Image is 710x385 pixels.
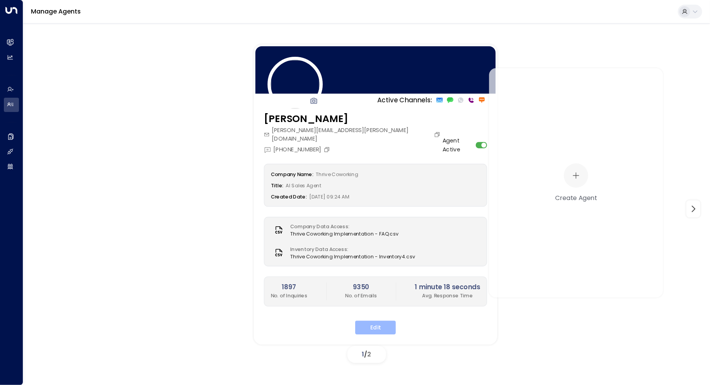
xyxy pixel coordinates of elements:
[345,292,377,300] p: No. of Emails
[347,346,386,363] div: /
[443,137,473,154] label: Agent Active
[290,230,398,237] span: Thrive Coworking Implementation - FAQ.csv
[271,171,313,178] label: Company Name:
[415,283,480,292] h2: 1 minute 18 seconds
[362,350,364,359] span: 1
[271,182,284,189] label: Title:
[271,193,307,200] label: Created Date:
[290,253,415,260] span: Thrive Coworking Implementation - Inventory4.csv
[290,246,411,253] label: Inventory Data Access:
[267,57,323,112] img: 15_headshot.jpg
[290,223,395,231] label: Company Data Access:
[434,131,443,138] button: Copy
[264,126,443,143] div: [PERSON_NAME][EMAIL_ADDRESS][PERSON_NAME][DOMAIN_NAME]
[310,193,349,200] span: [DATE] 09:24 AM
[355,321,396,335] button: Edit
[555,193,597,202] div: Create Agent
[264,145,332,154] div: [PHONE_NUMBER]
[271,292,308,300] p: No. of Inquiries
[264,112,443,126] h3: [PERSON_NAME]
[286,182,321,189] span: AI Sales Agent
[368,350,371,359] span: 2
[345,283,377,292] h2: 9350
[316,171,358,178] span: Thrive Coworking
[415,292,480,300] p: Avg. Response Time
[324,146,332,153] button: Copy
[377,95,432,105] p: Active Channels:
[271,283,308,292] h2: 1897
[31,7,81,16] a: Manage Agents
